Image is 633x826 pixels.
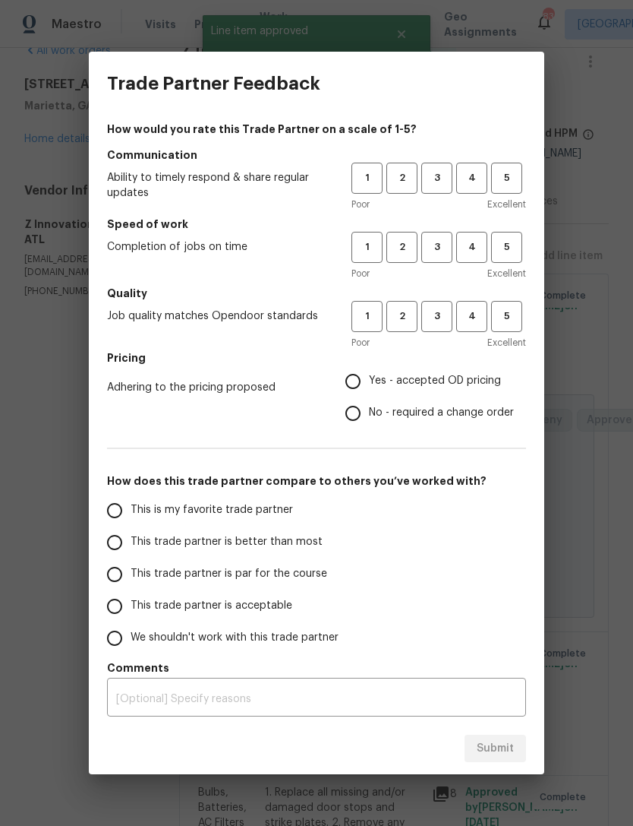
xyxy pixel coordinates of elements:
span: Poor [351,197,370,212]
button: 1 [351,301,383,332]
button: 4 [456,163,487,194]
span: 5 [493,169,521,187]
span: 1 [353,308,381,325]
button: 2 [386,163,417,194]
span: Ability to timely respond & share regular updates [107,170,327,201]
span: 4 [458,169,486,187]
span: Completion of jobs on time [107,239,327,255]
button: 5 [491,232,522,263]
span: 2 [388,169,416,187]
span: 3 [423,239,451,256]
span: Excellent [487,197,526,212]
span: This trade partner is acceptable [131,598,292,614]
button: 5 [491,301,522,332]
h5: Pricing [107,350,526,366]
span: 2 [388,239,416,256]
span: Excellent [487,266,526,281]
h5: Speed of work [107,217,526,232]
div: Pricing [345,366,526,429]
button: 3 [421,232,452,263]
h3: Trade Partner Feedback [107,73,320,94]
button: 5 [491,163,522,194]
h4: How would you rate this Trade Partner on a scale of 1-5? [107,122,526,137]
button: 2 [386,301,417,332]
span: This trade partner is better than most [131,534,323,550]
span: Yes - accepted OD pricing [369,373,501,389]
span: 4 [458,239,486,256]
h5: How does this trade partner compare to others you’ve worked with? [107,473,526,489]
button: 1 [351,232,383,263]
span: Poor [351,335,370,350]
div: How does this trade partner compare to others you’ve worked with? [107,495,526,654]
span: 5 [493,239,521,256]
span: This trade partner is par for the course [131,566,327,582]
button: 2 [386,232,417,263]
span: Excellent [487,335,526,350]
span: We shouldn't work with this trade partner [131,630,339,646]
span: 1 [353,239,381,256]
button: 3 [421,163,452,194]
h5: Communication [107,147,526,163]
button: 4 [456,301,487,332]
h5: Quality [107,286,526,301]
span: 5 [493,308,521,325]
span: Adhering to the pricing proposed [107,380,321,395]
h5: Comments [107,660,526,676]
span: No - required a change order [369,405,514,421]
span: 3 [423,308,451,325]
span: 3 [423,169,451,187]
span: 2 [388,308,416,325]
button: 3 [421,301,452,332]
span: 1 [353,169,381,187]
span: Poor [351,266,370,281]
button: 4 [456,232,487,263]
span: This is my favorite trade partner [131,502,293,518]
span: Job quality matches Opendoor standards [107,309,327,324]
button: 1 [351,163,383,194]
span: 4 [458,308,486,325]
